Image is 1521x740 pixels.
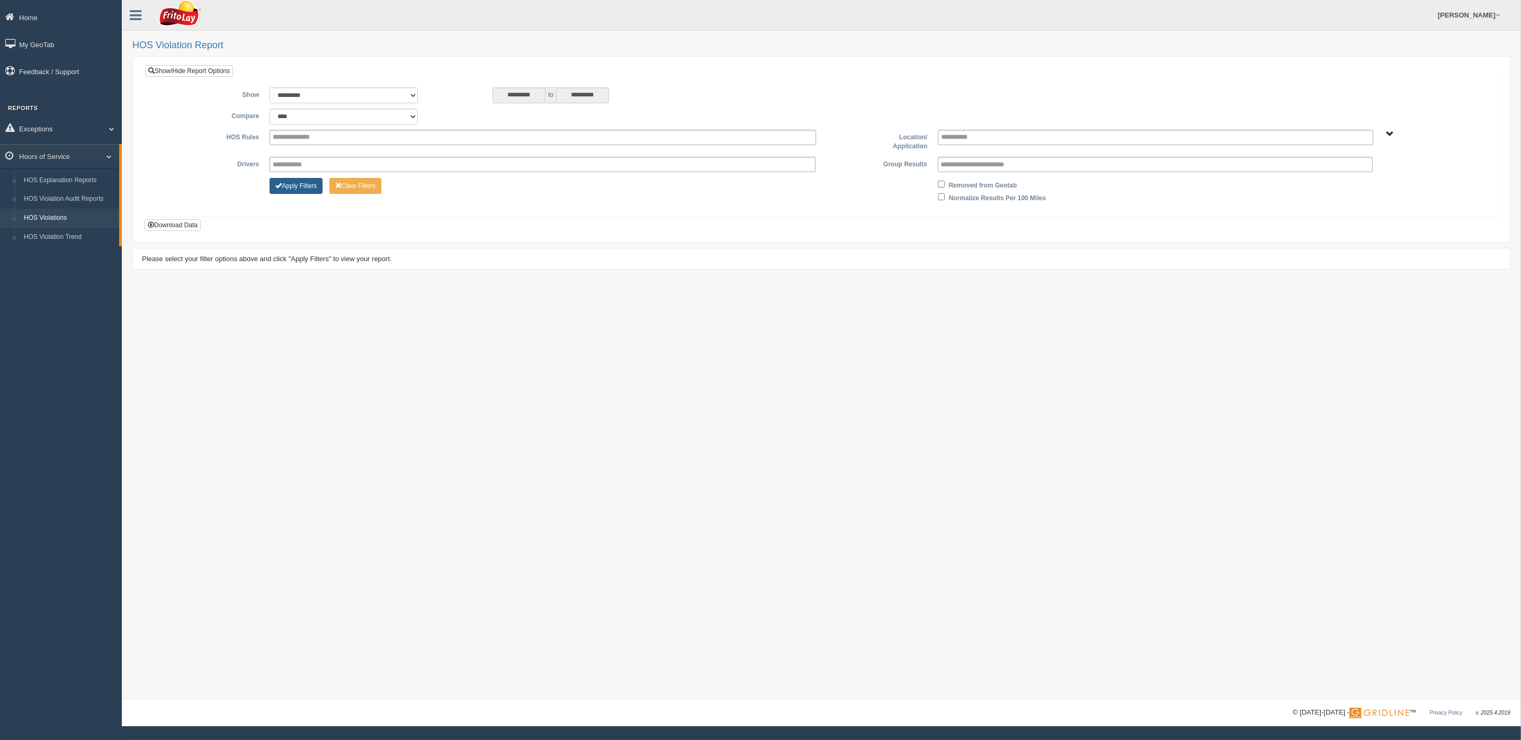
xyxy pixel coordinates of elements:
[1293,707,1510,718] div: © [DATE]-[DATE] - ™
[1429,710,1462,716] a: Privacy Policy
[132,40,1510,51] h2: HOS Violation Report
[145,219,201,231] button: Download Data
[1476,710,1510,716] span: v. 2025.4.2019
[19,209,119,228] a: HOS Violations
[270,178,323,194] button: Change Filter Options
[821,130,933,151] label: Location/ Application
[153,130,264,142] label: HOS Rules
[142,255,392,263] span: Please select your filter options above and click "Apply Filters" to view your report.
[949,191,1046,203] label: Normalize Results Per 100 Miles
[153,87,264,100] label: Show
[153,157,264,170] label: Drivers
[821,157,932,170] label: Group Results
[949,178,1017,191] label: Removed from Geotab
[19,190,119,209] a: HOS Violation Audit Reports
[145,65,233,77] a: Show/Hide Report Options
[329,178,382,194] button: Change Filter Options
[545,87,556,103] span: to
[1349,708,1409,718] img: Gridline
[19,228,119,247] a: HOS Violation Trend
[153,109,264,121] label: Compare
[19,171,119,190] a: HOS Explanation Reports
